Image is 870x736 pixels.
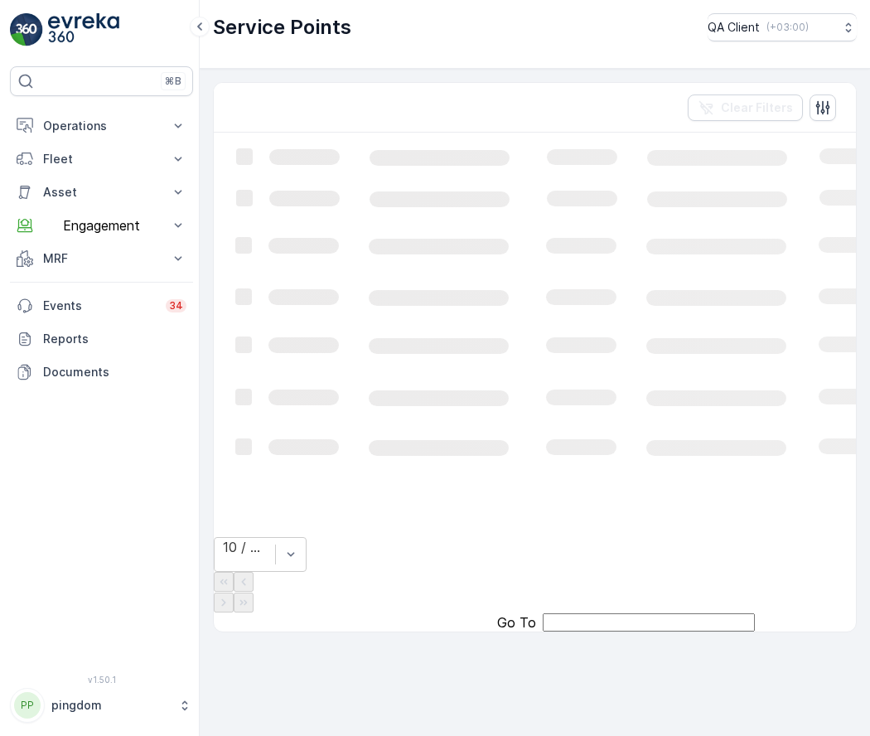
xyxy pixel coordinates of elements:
[43,118,160,134] p: Operations
[10,13,43,46] img: logo
[43,218,160,233] p: Engagement
[497,615,536,630] span: Go To
[10,242,193,275] button: MRF
[708,13,857,41] button: QA Client(+03:00)
[43,298,156,314] p: Events
[43,184,160,201] p: Asset
[10,176,193,209] button: Asset
[10,109,193,143] button: Operations
[10,688,193,723] button: PPpingdom
[43,364,186,380] p: Documents
[10,143,193,176] button: Fleet
[10,322,193,356] a: Reports
[10,209,193,242] button: Engagement
[10,356,193,389] a: Documents
[213,14,351,41] p: Service Points
[165,75,181,88] p: ⌘B
[708,19,760,36] p: QA Client
[721,99,793,116] p: Clear Filters
[43,151,160,167] p: Fleet
[688,94,803,121] button: Clear Filters
[169,299,183,312] p: 34
[223,540,267,554] div: 10 / Page
[48,13,119,46] img: logo_light-DOdMpM7g.png
[766,21,809,34] p: ( +03:00 )
[43,331,186,347] p: Reports
[43,250,160,267] p: MRF
[10,289,193,322] a: Events34
[14,692,41,719] div: PP
[51,697,170,714] p: pingdom
[10,675,193,685] span: v 1.50.1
